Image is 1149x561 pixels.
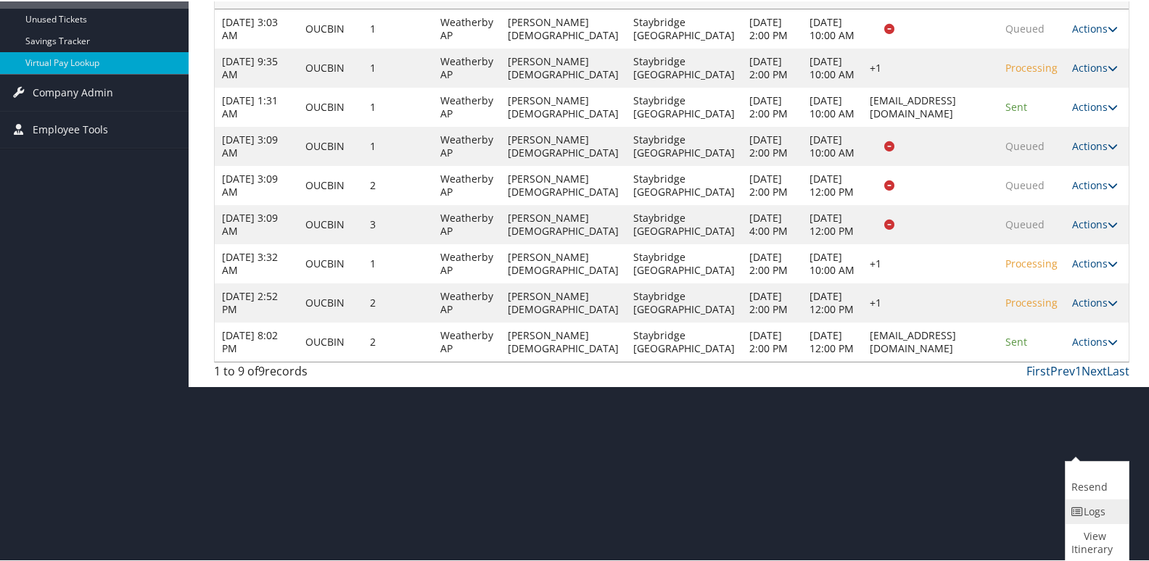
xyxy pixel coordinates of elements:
[215,86,298,125] td: [DATE] 1:31 AM
[1050,362,1075,378] a: Prev
[1072,20,1118,34] a: Actions
[501,8,626,47] td: [PERSON_NAME][DEMOGRAPHIC_DATA]
[215,204,298,243] td: [DATE] 3:09 AM
[433,165,501,204] td: Weatherby AP
[215,165,298,204] td: [DATE] 3:09 AM
[433,204,501,243] td: Weatherby AP
[742,204,802,243] td: [DATE] 4:00 PM
[862,243,998,282] td: +1
[1066,523,1125,560] a: View Itinerary
[1072,255,1118,269] a: Actions
[298,204,363,243] td: OUCBIN
[1005,99,1027,112] span: Sent
[802,125,862,165] td: [DATE] 10:00 AM
[363,165,433,204] td: 2
[363,243,433,282] td: 1
[862,86,998,125] td: [EMAIL_ADDRESS][DOMAIN_NAME]
[298,282,363,321] td: OUCBIN
[363,125,433,165] td: 1
[1005,216,1045,230] span: Queued
[363,8,433,47] td: 1
[215,47,298,86] td: [DATE] 9:35 AM
[1005,177,1045,191] span: Queued
[626,8,742,47] td: Staybridge [GEOGRAPHIC_DATA]
[215,125,298,165] td: [DATE] 3:09 AM
[298,8,363,47] td: OUCBIN
[433,125,501,165] td: Weatherby AP
[215,243,298,282] td: [DATE] 3:32 AM
[214,361,427,386] div: 1 to 9 of records
[433,243,501,282] td: Weatherby AP
[1005,294,1058,308] span: Processing
[1005,59,1058,73] span: Processing
[626,86,742,125] td: Staybridge [GEOGRAPHIC_DATA]
[501,243,626,282] td: [PERSON_NAME][DEMOGRAPHIC_DATA]
[742,243,802,282] td: [DATE] 2:00 PM
[501,204,626,243] td: [PERSON_NAME][DEMOGRAPHIC_DATA]
[1072,99,1118,112] a: Actions
[802,165,862,204] td: [DATE] 12:00 PM
[1005,20,1045,34] span: Queued
[1107,362,1129,378] a: Last
[1072,59,1118,73] a: Actions
[802,243,862,282] td: [DATE] 10:00 AM
[501,321,626,360] td: [PERSON_NAME][DEMOGRAPHIC_DATA]
[862,282,998,321] td: +1
[802,8,862,47] td: [DATE] 10:00 AM
[626,321,742,360] td: Staybridge [GEOGRAPHIC_DATA]
[1005,255,1058,269] span: Processing
[433,47,501,86] td: Weatherby AP
[1005,333,1027,347] span: Sent
[501,47,626,86] td: [PERSON_NAME][DEMOGRAPHIC_DATA]
[742,282,802,321] td: [DATE] 2:00 PM
[802,204,862,243] td: [DATE] 12:00 PM
[742,8,802,47] td: [DATE] 2:00 PM
[1066,460,1125,498] a: Resend
[626,47,742,86] td: Staybridge [GEOGRAPHIC_DATA]
[802,86,862,125] td: [DATE] 10:00 AM
[1082,362,1107,378] a: Next
[433,8,501,47] td: Weatherby AP
[501,282,626,321] td: [PERSON_NAME][DEMOGRAPHIC_DATA]
[298,86,363,125] td: OUCBIN
[1026,362,1050,378] a: First
[1072,216,1118,230] a: Actions
[215,8,298,47] td: [DATE] 3:03 AM
[501,165,626,204] td: [PERSON_NAME][DEMOGRAPHIC_DATA]
[862,47,998,86] td: +1
[742,86,802,125] td: [DATE] 2:00 PM
[433,321,501,360] td: Weatherby AP
[298,47,363,86] td: OUCBIN
[501,86,626,125] td: [PERSON_NAME][DEMOGRAPHIC_DATA]
[298,321,363,360] td: OUCBIN
[1066,498,1125,523] a: Logs
[1072,333,1118,347] a: Actions
[802,47,862,86] td: [DATE] 10:00 AM
[363,204,433,243] td: 3
[363,86,433,125] td: 1
[1072,177,1118,191] a: Actions
[862,321,998,360] td: [EMAIL_ADDRESS][DOMAIN_NAME]
[626,243,742,282] td: Staybridge [GEOGRAPHIC_DATA]
[363,321,433,360] td: 2
[433,86,501,125] td: Weatherby AP
[626,165,742,204] td: Staybridge [GEOGRAPHIC_DATA]
[742,47,802,86] td: [DATE] 2:00 PM
[626,282,742,321] td: Staybridge [GEOGRAPHIC_DATA]
[215,321,298,360] td: [DATE] 8:02 PM
[802,321,862,360] td: [DATE] 12:00 PM
[742,125,802,165] td: [DATE] 2:00 PM
[433,282,501,321] td: Weatherby AP
[802,282,862,321] td: [DATE] 12:00 PM
[258,362,265,378] span: 9
[215,282,298,321] td: [DATE] 2:52 PM
[626,204,742,243] td: Staybridge [GEOGRAPHIC_DATA]
[363,47,433,86] td: 1
[742,321,802,360] td: [DATE] 2:00 PM
[33,73,113,109] span: Company Admin
[298,165,363,204] td: OUCBIN
[501,125,626,165] td: [PERSON_NAME][DEMOGRAPHIC_DATA]
[33,110,108,146] span: Employee Tools
[298,125,363,165] td: OUCBIN
[1072,138,1118,151] a: Actions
